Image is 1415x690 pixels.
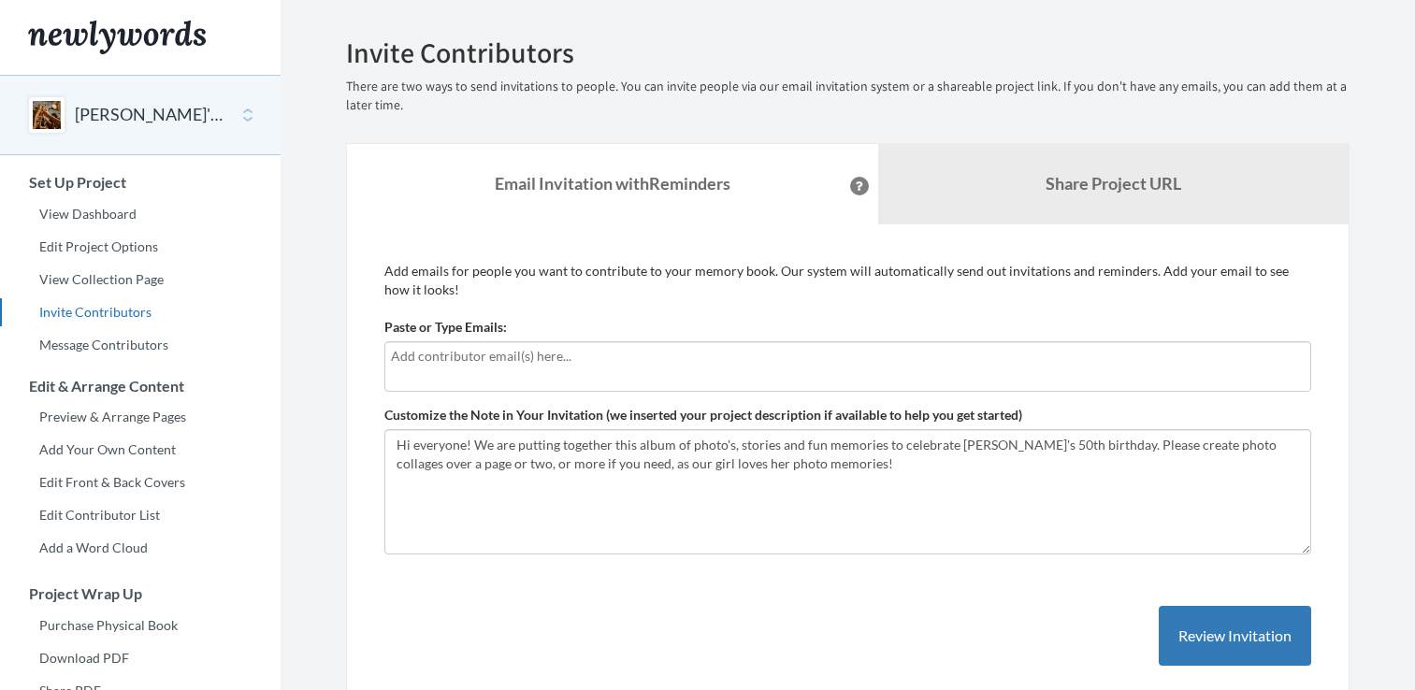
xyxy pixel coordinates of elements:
[384,406,1022,424] label: Customize the Note in Your Invitation (we inserted your project description if available to help ...
[1,585,281,602] h3: Project Wrap Up
[1159,606,1311,667] button: Review Invitation
[1,378,281,395] h3: Edit & Arrange Content
[75,103,226,127] button: [PERSON_NAME]'s 50th Birthday
[346,37,1350,68] h2: Invite Contributors
[384,318,507,337] label: Paste or Type Emails:
[391,346,1305,367] input: Add contributor email(s) here...
[1,174,281,191] h3: Set Up Project
[384,429,1311,554] textarea: Hi everyone! We are putting together this album of photo's, stories and fun memories to celebrate...
[384,262,1311,299] p: Add emails for people you want to contribute to your memory book. Our system will automatically s...
[28,21,206,54] img: Newlywords logo
[1046,173,1181,194] b: Share Project URL
[495,173,730,194] strong: Email Invitation with Reminders
[346,78,1350,115] p: There are two ways to send invitations to people. You can invite people via our email invitation ...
